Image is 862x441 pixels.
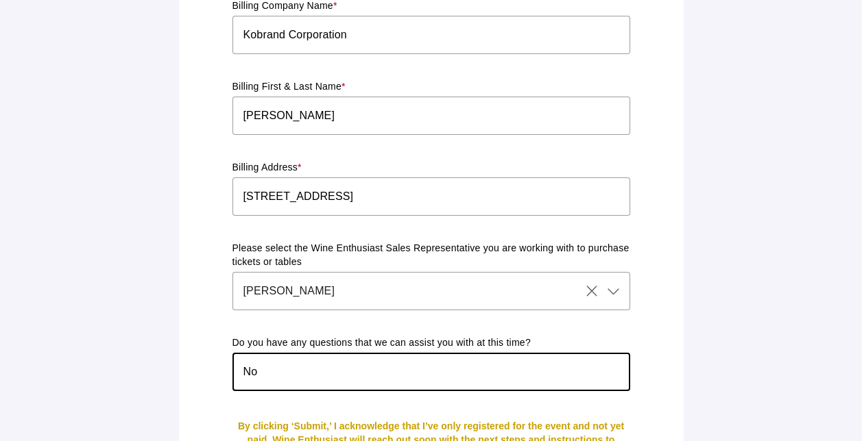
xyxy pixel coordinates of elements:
p: Billing First & Last Name [232,80,630,94]
p: Do you have any questions that we can assist you with at this time? [232,336,630,350]
span: [PERSON_NAME] [243,283,335,299]
p: Please select the Wine Enthusiast Sales Representative you are working with to purchase tickets o... [232,242,630,269]
p: Billing Address [232,161,630,175]
i: Clear [584,283,600,299]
